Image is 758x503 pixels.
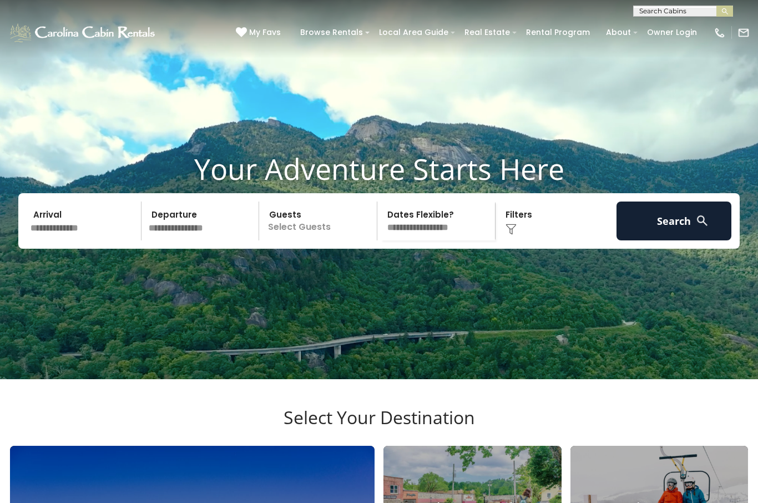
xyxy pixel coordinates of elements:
a: Rental Program [521,24,595,41]
h3: Select Your Destination [8,407,750,446]
img: search-regular-white.png [695,214,709,228]
img: filter--v1.png [506,224,517,235]
span: My Favs [249,27,281,38]
h1: Your Adventure Starts Here [8,152,750,186]
a: Owner Login [641,24,703,41]
img: mail-regular-white.png [737,27,750,39]
a: My Favs [236,27,284,39]
a: Local Area Guide [373,24,454,41]
a: Browse Rentals [295,24,368,41]
a: Real Estate [459,24,516,41]
p: Select Guests [262,202,377,240]
button: Search [616,202,731,240]
a: About [600,24,636,41]
img: phone-regular-white.png [714,27,726,39]
img: White-1-1-2.png [8,22,158,44]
